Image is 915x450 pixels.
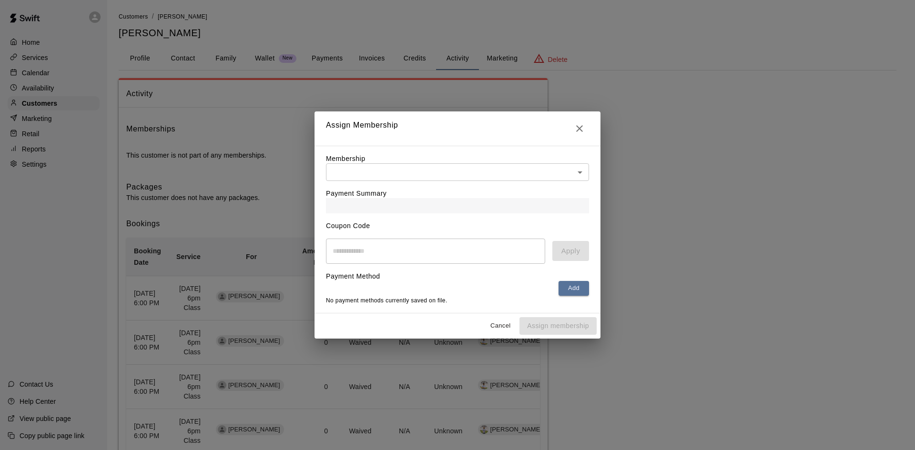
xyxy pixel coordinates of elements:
[570,119,589,138] button: Close
[485,319,516,333] button: Cancel
[326,272,380,280] label: Payment Method
[326,190,386,197] label: Payment Summary
[315,111,600,146] h2: Assign Membership
[326,222,370,230] label: Coupon Code
[326,155,366,162] label: Membership
[326,297,447,304] span: No payment methods currently saved on file.
[559,281,589,296] button: Add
